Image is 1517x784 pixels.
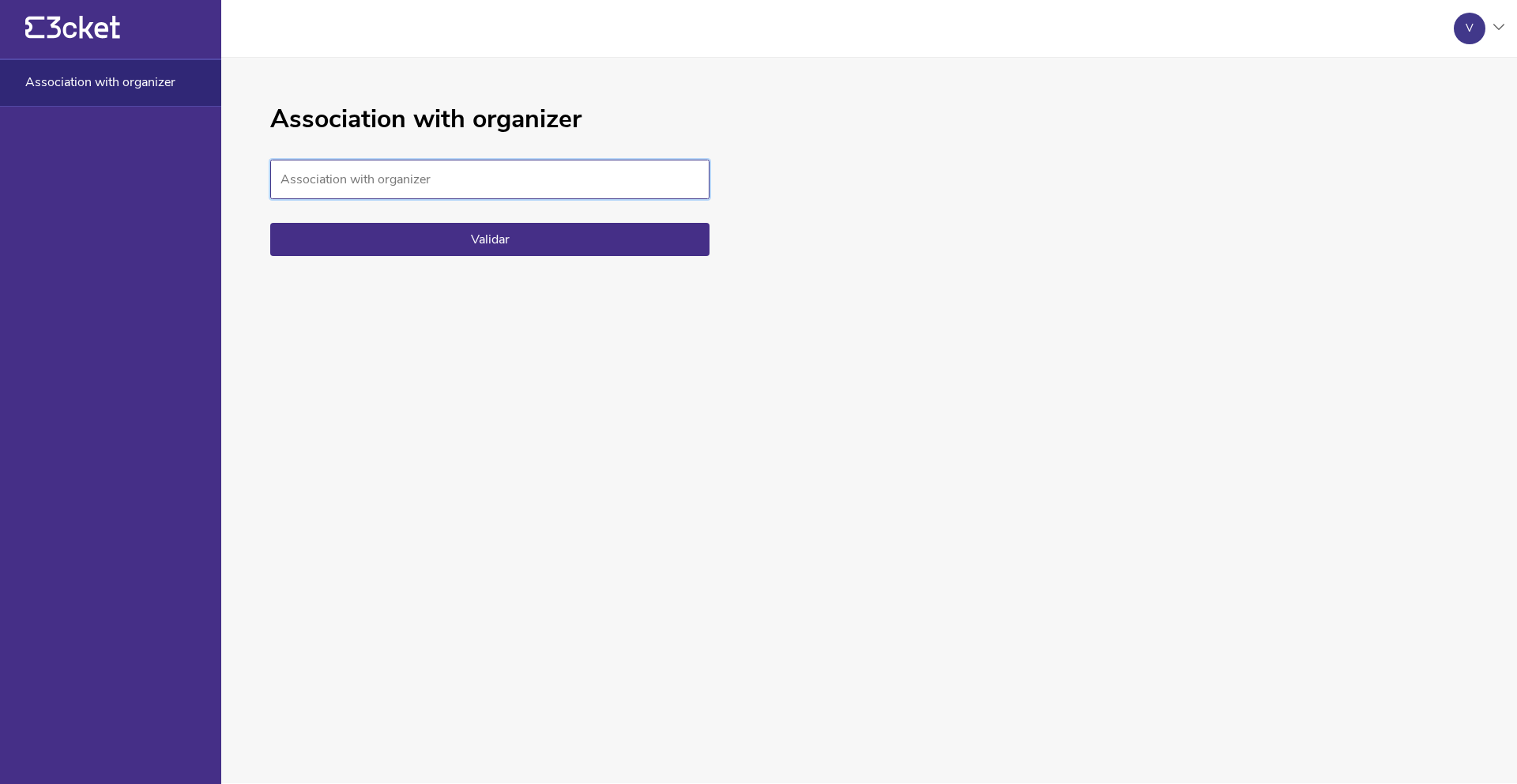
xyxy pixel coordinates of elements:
div: V [1466,22,1474,35]
h1: Association with organizer [270,105,710,134]
button: Validar [270,223,710,256]
g: {' '} [25,17,44,39]
input: Association with organizer [270,160,710,199]
span: Association with organizer [25,75,175,89]
a: {' '} [25,32,120,43]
